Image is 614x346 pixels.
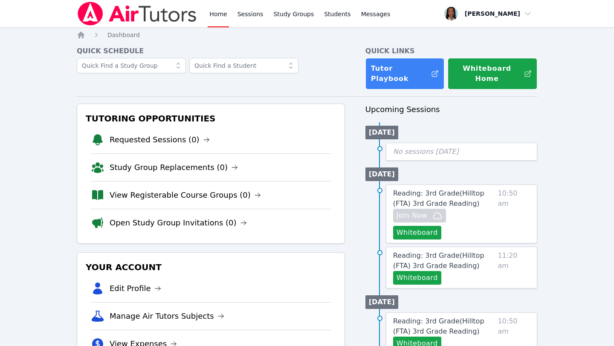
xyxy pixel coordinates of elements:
[110,134,210,146] a: Requested Sessions (0)
[77,2,197,26] img: Air Tutors
[361,10,391,18] span: Messages
[393,189,484,208] span: Reading: 3rd Grade ( Hilltop (FTA) 3rd Grade Reading )
[393,226,441,239] button: Whiteboard
[393,271,441,285] button: Whiteboard
[498,251,530,285] span: 11:20 am
[365,46,537,56] h4: Quick Links
[110,283,161,294] a: Edit Profile
[189,58,298,73] input: Quick Find a Student
[397,210,427,221] span: Join Now
[107,31,140,39] a: Dashboard
[365,126,398,139] li: [DATE]
[84,111,338,126] h3: Tutoring Opportunities
[365,58,444,89] a: Tutor Playbook
[110,161,238,173] a: Study Group Replacements (0)
[393,317,484,335] span: Reading: 3rd Grade ( Hilltop (FTA) 3rd Grade Reading )
[110,189,261,201] a: View Registerable Course Groups (0)
[77,31,537,39] nav: Breadcrumb
[110,217,247,229] a: Open Study Group Invitations (0)
[110,310,224,322] a: Manage Air Tutors Subjects
[393,188,495,209] a: Reading: 3rd Grade(Hilltop (FTA) 3rd Grade Reading)
[84,259,338,275] h3: Your Account
[393,147,459,156] span: No sessions [DATE]
[393,251,484,270] span: Reading: 3rd Grade ( Hilltop (FTA) 3rd Grade Reading )
[393,316,495,337] a: Reading: 3rd Grade(Hilltop (FTA) 3rd Grade Reading)
[365,104,537,115] h3: Upcoming Sessions
[498,188,530,239] span: 10:50 am
[365,295,398,309] li: [DATE]
[393,251,495,271] a: Reading: 3rd Grade(Hilltop (FTA) 3rd Grade Reading)
[365,167,398,181] li: [DATE]
[448,58,537,89] button: Whiteboard Home
[77,46,345,56] h4: Quick Schedule
[393,209,446,222] button: Join Now
[77,58,186,73] input: Quick Find a Study Group
[107,32,140,38] span: Dashboard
